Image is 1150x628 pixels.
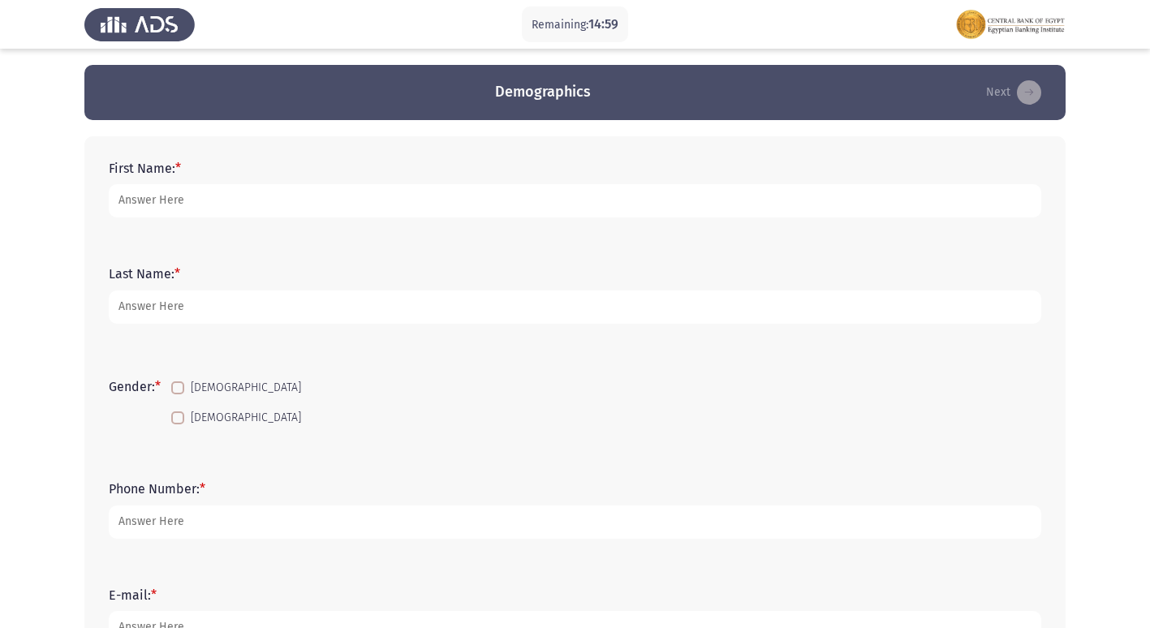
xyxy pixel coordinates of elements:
[495,82,591,102] h3: Demographics
[109,587,157,603] label: E-mail:
[109,481,205,497] label: Phone Number:
[191,378,301,398] span: [DEMOGRAPHIC_DATA]
[109,184,1041,217] input: add answer text
[109,505,1041,539] input: add answer text
[532,15,618,35] p: Remaining:
[109,379,161,394] label: Gender:
[109,290,1041,324] input: add answer text
[109,161,181,176] label: First Name:
[191,408,301,428] span: [DEMOGRAPHIC_DATA]
[981,80,1046,105] button: load next page
[109,266,180,282] label: Last Name:
[955,2,1066,47] img: Assessment logo of FOCUS Assessment 3 Modules EN
[84,2,195,47] img: Assess Talent Management logo
[588,16,618,32] span: 14:59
